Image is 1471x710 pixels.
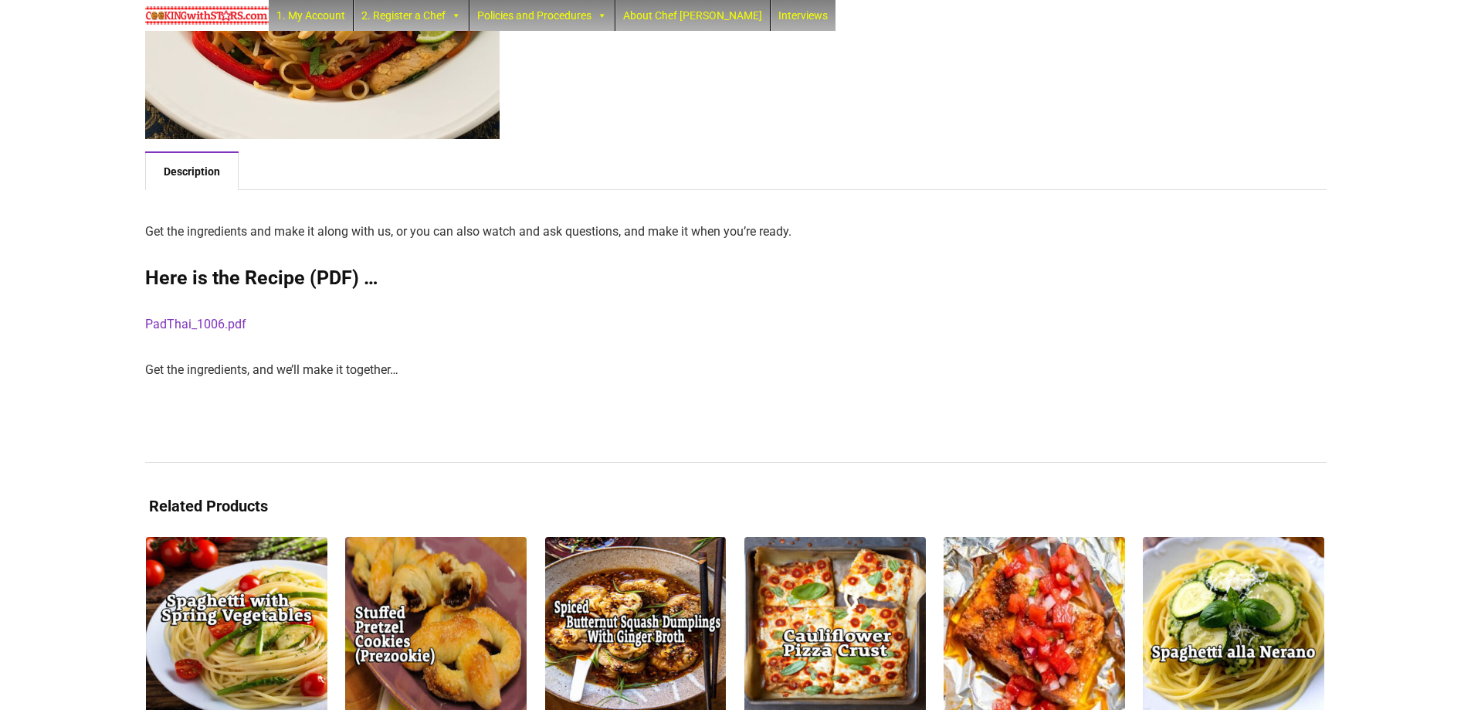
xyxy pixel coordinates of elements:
p: Get the ingredients, and we’ll make it together… [145,359,1327,381]
h2: Here is the Recipe (PDF) … [145,267,1327,290]
h3: Related Products [149,495,1323,517]
p: Get the ingredients and make it along with us, or you can also watch and ask questions, and make ... [145,221,1327,243]
a: PadThai_1006.pdf [145,317,246,331]
img: Chef Paula's Cooking With Stars [145,6,269,25]
a: Description [145,153,239,190]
